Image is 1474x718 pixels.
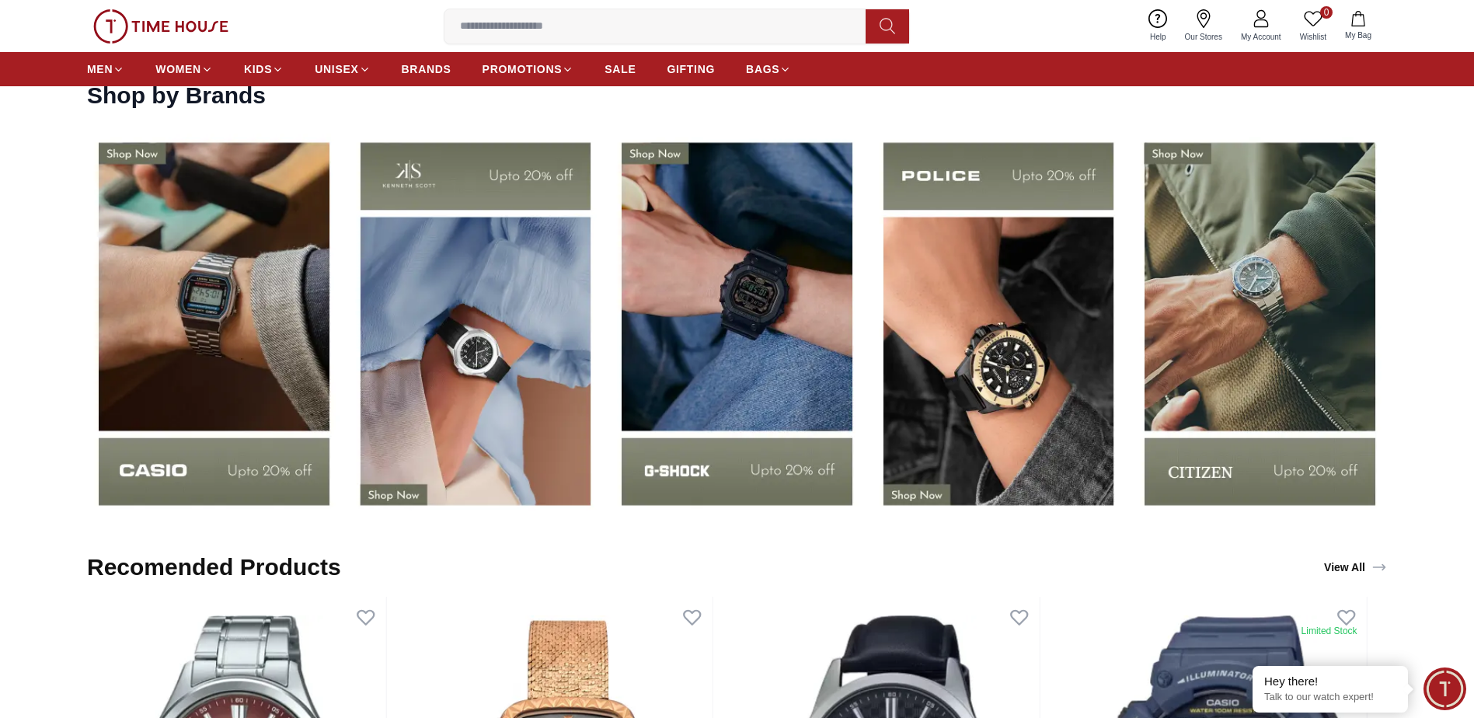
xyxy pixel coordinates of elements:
[402,55,451,83] a: BRANDS
[244,61,272,77] span: KIDS
[610,125,864,521] img: Shop By Brands -Tornado - UAE
[483,55,574,83] a: PROMOTIONS
[1264,691,1396,704] p: Talk to our watch expert!
[1176,6,1232,46] a: Our Stores
[87,553,341,581] h2: Recomended Products
[1235,31,1288,43] span: My Account
[483,61,563,77] span: PROMOTIONS
[155,55,213,83] a: WOMEN
[87,82,266,110] h2: Shop by Brands
[1302,625,1357,637] div: Limited Stock
[87,61,113,77] span: MEN
[1264,674,1396,689] div: Hey there!
[1133,125,1387,521] img: Shop by Brands - Ecstacy - UAE
[667,61,715,77] span: GIFTING
[1179,31,1228,43] span: Our Stores
[315,61,358,77] span: UNISEX
[1141,6,1176,46] a: Help
[1144,31,1173,43] span: Help
[93,9,228,44] img: ...
[746,55,791,83] a: BAGS
[244,55,284,83] a: KIDS
[87,125,341,521] img: Shop by Brands - Quantum- UAE
[667,55,715,83] a: GIFTING
[315,55,370,83] a: UNISEX
[349,125,603,521] img: Shop By Brands - Casio- UAE
[1423,667,1466,710] div: Chat Widget
[87,55,124,83] a: MEN
[872,125,1126,521] img: Shop By Brands - Carlton- UAE
[1294,31,1333,43] span: Wishlist
[605,55,636,83] a: SALE
[1339,30,1378,41] span: My Bag
[1321,556,1390,578] a: View All
[1336,8,1381,44] button: My Bag
[155,61,201,77] span: WOMEN
[605,61,636,77] span: SALE
[1291,6,1336,46] a: 0Wishlist
[1320,6,1333,19] span: 0
[402,61,451,77] span: BRANDS
[746,61,779,77] span: BAGS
